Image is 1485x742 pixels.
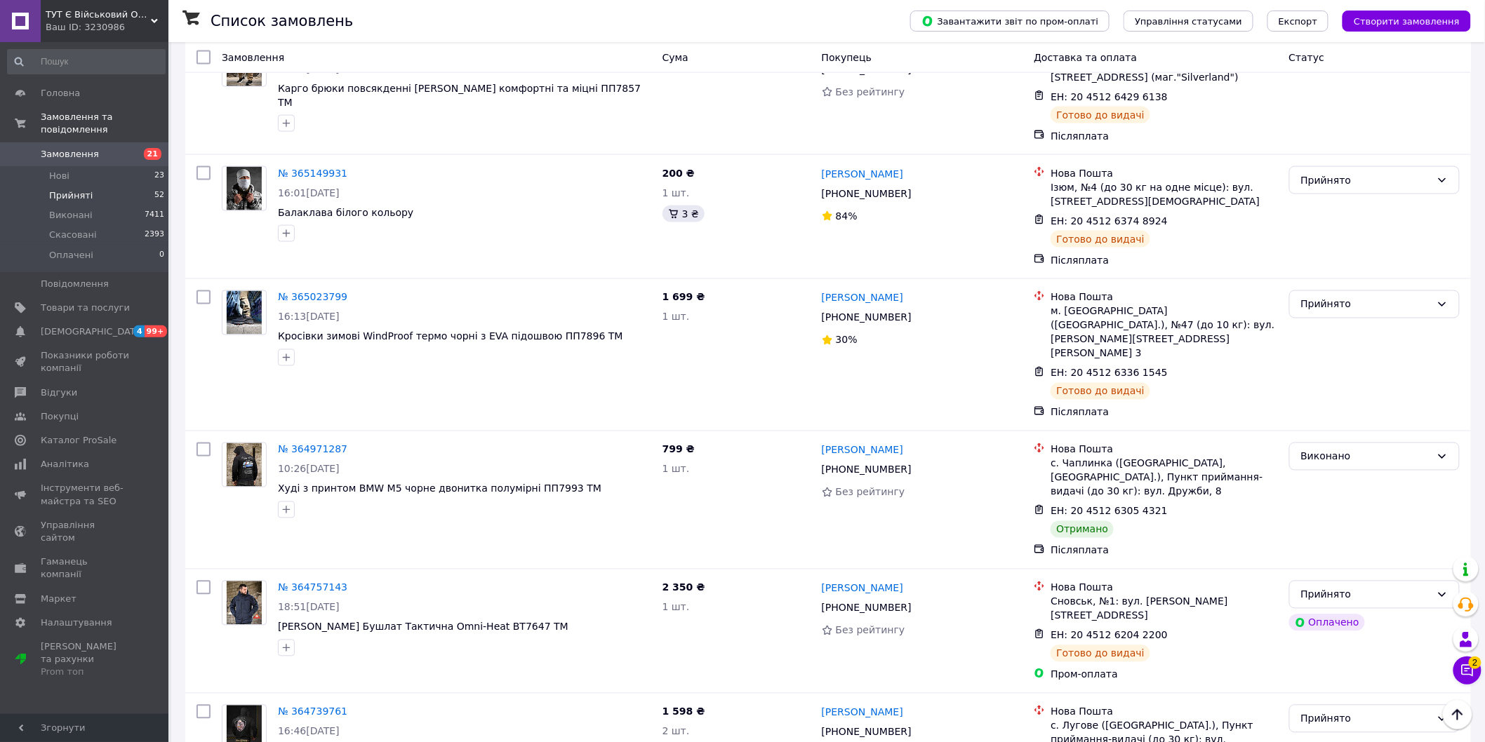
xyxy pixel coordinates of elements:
[278,187,340,198] span: 16:01[DATE]
[1051,668,1277,682] div: Пром-оплата
[41,640,130,679] span: [PERSON_NAME] та рахунки
[1267,11,1329,32] button: Експорт
[822,312,912,323] span: [PHONE_NUMBER]
[1051,630,1168,641] span: ЕН: 20 4512 6204 2200
[1051,107,1150,123] div: Готово до видачі
[1289,52,1325,63] span: Статус
[278,292,347,303] a: № 365023799
[278,83,641,108] a: Карго брюки повсякденні [PERSON_NAME] комфортні та міцні ПП7857 ТМ
[1051,705,1277,719] div: Нова Пошта
[1051,215,1168,227] span: ЕН: 20 4512 6374 8924
[1289,614,1365,631] div: Оплачено
[222,290,267,335] a: Фото товару
[278,706,347,717] a: № 364739761
[836,625,905,636] span: Без рейтингу
[227,581,262,625] img: Фото товару
[7,49,166,74] input: Пошук
[222,443,267,487] a: Фото товару
[662,464,690,475] span: 1 шт.
[1328,15,1471,26] a: Створити замовлення
[822,167,903,181] a: [PERSON_NAME]
[46,8,151,21] span: ТУТ Є Військовий Одяг та Амуніція
[1301,449,1431,464] div: Виконано
[227,443,262,487] img: Фото товару
[41,410,79,423] span: Покупці
[41,325,145,338] span: [DEMOGRAPHIC_DATA]
[662,187,690,198] span: 1 шт.
[222,52,284,63] span: Замовлення
[836,487,905,498] span: Без рейтингу
[1354,16,1460,27] span: Створити замовлення
[1051,506,1168,517] span: ЕН: 20 4512 6305 4321
[145,229,164,241] span: 2393
[49,170,69,182] span: Нові
[1343,11,1471,32] button: Створити замовлення
[662,726,690,737] span: 2 шт.
[1034,52,1137,63] span: Доставка та оплата
[41,616,112,629] span: Налаштування
[822,52,872,63] span: Покупець
[278,621,568,633] a: [PERSON_NAME] Бушлат Тактична Omni-Heat ВТ7647 ТМ
[1135,16,1242,27] span: Управління статусами
[1301,173,1431,188] div: Прийнято
[662,444,695,455] span: 799 ₴
[144,148,161,160] span: 21
[836,86,905,97] span: Без рейтингу
[41,111,168,136] span: Замовлення та повідомлення
[822,443,903,457] a: [PERSON_NAME]
[822,291,903,305] a: [PERSON_NAME]
[662,168,695,179] span: 200 ₴
[662,602,690,613] span: 1 шт.
[1301,297,1431,312] div: Прийнято
[662,292,705,303] span: 1 699 ₴
[1051,544,1277,558] div: Післяплата
[1051,129,1277,143] div: Післяплата
[222,166,267,211] a: Фото товару
[662,582,705,593] span: 2 350 ₴
[41,555,130,581] span: Гаманець компанії
[1051,457,1277,499] div: с. Чаплинка ([GEOGRAPHIC_DATA], [GEOGRAPHIC_DATA].), Пункт приймання-видачі (до 30 кг): вул. Друж...
[278,331,623,342] a: Кросівки зимові WindProof термо чорні з EVA підошвою ПП7896 ТМ
[1051,595,1277,623] div: Сновськ, №1: вул. [PERSON_NAME][STREET_ADDRESS]
[1051,383,1150,400] div: Готово до видачі
[1051,231,1150,248] div: Готово до видачі
[662,311,690,323] span: 1 шт.
[278,483,601,494] a: Худі з принтом BMW M5 чорне двонитка полумірні ПП7993 ТМ
[1051,253,1277,267] div: Післяплата
[145,325,168,337] span: 99+
[822,602,912,614] span: [PHONE_NUMBER]
[41,593,76,605] span: Маркет
[1051,290,1277,304] div: Нова Пошта
[159,249,164,262] span: 0
[662,706,705,717] span: 1 598 ₴
[910,11,1110,32] button: Завантажити звіт по пром-оплаті
[1051,405,1277,419] div: Післяплата
[145,209,164,222] span: 7411
[41,148,99,161] span: Замовлення
[662,52,688,63] span: Cума
[41,278,109,290] span: Повідомлення
[1051,443,1277,457] div: Нова Пошта
[41,666,130,678] div: Prom топ
[822,581,903,595] a: [PERSON_NAME]
[46,21,168,34] div: Ваш ID: 3230986
[211,13,353,29] h1: Список замовлень
[227,167,262,210] img: Фото товару
[41,386,77,399] span: Відгуки
[822,464,912,475] span: [PHONE_NUMBER]
[1051,304,1277,360] div: м. [GEOGRAPHIC_DATA] ([GEOGRAPHIC_DATA].), №47 (до 10 кг): вул. [PERSON_NAME][STREET_ADDRESS][PER...
[1443,700,1472,729] button: Наверх
[49,229,97,241] span: Скасовані
[41,349,130,375] span: Показники роботи компанії
[1301,587,1431,602] div: Прийнято
[822,706,903,720] a: [PERSON_NAME]
[1279,16,1318,27] span: Експорт
[49,209,93,222] span: Виконані
[1469,656,1481,669] span: 2
[49,249,93,262] span: Оплачені
[1051,166,1277,180] div: Нова Пошта
[278,207,413,218] a: Балаклава білого кольору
